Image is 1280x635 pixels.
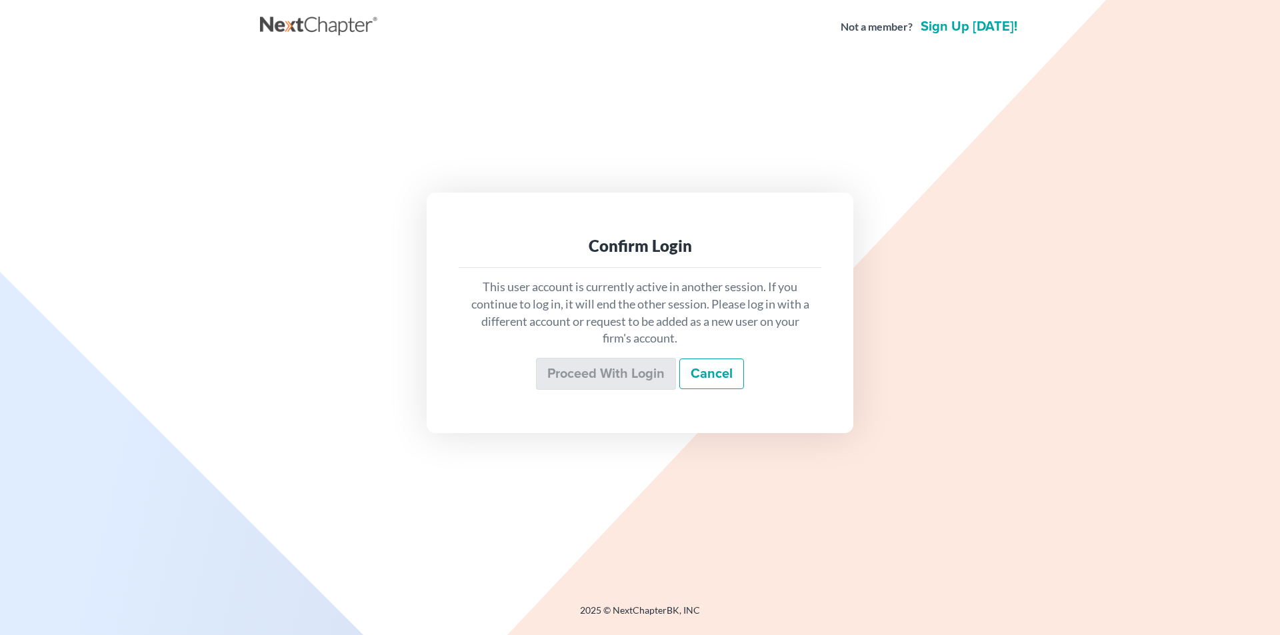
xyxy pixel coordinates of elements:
[260,604,1020,628] div: 2025 © NextChapterBK, INC
[679,358,744,389] a: Cancel
[918,20,1020,33] a: Sign up [DATE]!
[469,235,811,257] div: Confirm Login
[841,19,913,35] strong: Not a member?
[536,358,676,390] input: Proceed with login
[469,279,811,347] p: This user account is currently active in another session. If you continue to log in, it will end ...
